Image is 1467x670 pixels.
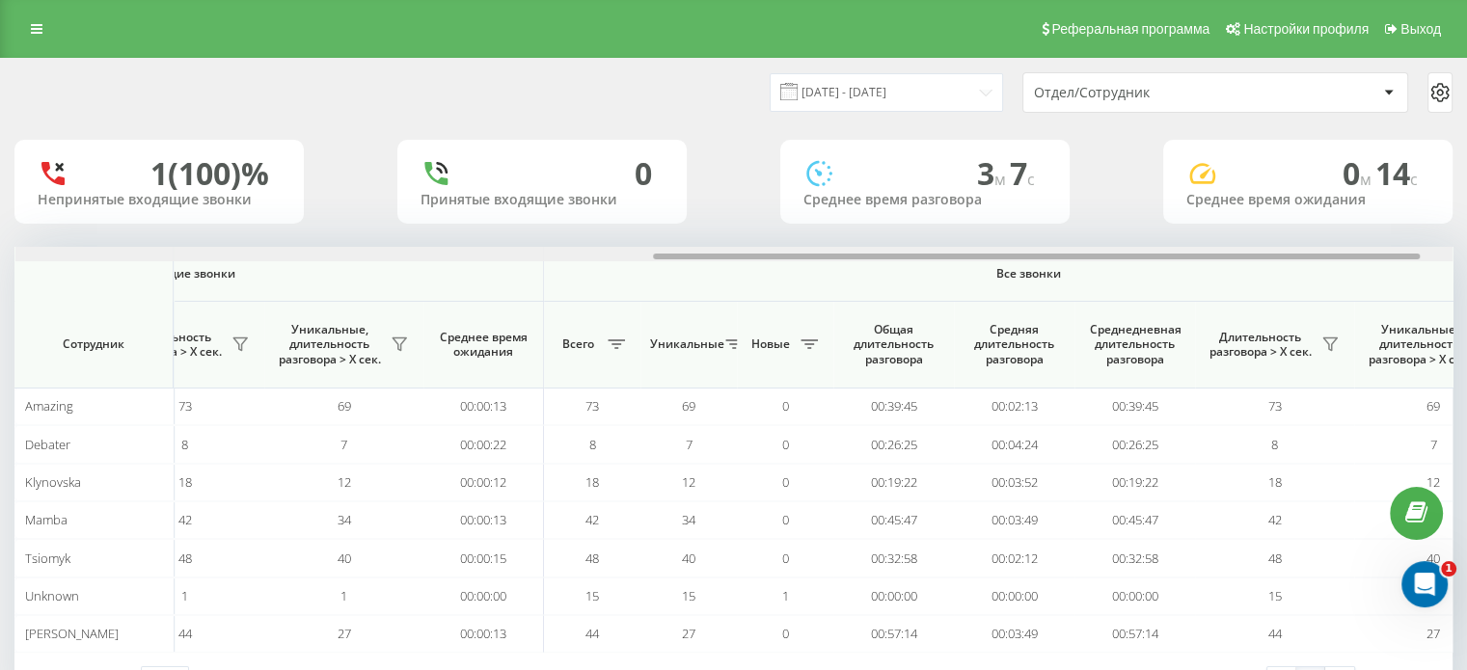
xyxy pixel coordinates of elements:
span: Новые [747,336,795,352]
span: 15 [585,587,599,604]
span: Klynovska [25,473,81,491]
span: 0 [1343,152,1375,194]
span: 0 [782,511,789,528]
span: 7 [1430,436,1437,453]
span: 15 [682,587,695,604]
td: 00:00:00 [1074,577,1195,615]
div: Среднее время ожидания [1186,192,1429,208]
span: 27 [682,625,695,642]
span: 7 [1010,152,1035,194]
div: Отдел/Сотрудник [1034,85,1264,101]
td: 00:02:13 [954,388,1074,425]
span: 73 [1268,397,1282,415]
td: 00:00:13 [423,501,544,539]
span: Общая длительность разговора [848,322,939,367]
iframe: Intercom live chat [1401,561,1448,607]
td: 00:57:14 [833,615,954,653]
td: 00:26:25 [833,425,954,463]
span: 42 [178,511,192,528]
span: 8 [1271,436,1278,453]
td: 00:19:22 [1074,464,1195,501]
span: 69 [682,397,695,415]
td: 00:00:00 [833,577,954,615]
span: 15 [1268,587,1282,604]
span: 48 [1268,549,1282,567]
span: м [1360,169,1375,190]
td: 00:00:00 [423,577,544,615]
td: 00:26:25 [1074,425,1195,463]
td: 00:00:13 [423,615,544,653]
span: Среднее время ожидания [438,330,529,360]
span: 73 [178,397,192,415]
td: 00:39:45 [833,388,954,425]
td: 00:03:49 [954,615,1074,653]
span: Среднедневная длительность разговора [1089,322,1181,367]
td: 00:00:15 [423,539,544,576]
span: 73 [585,397,599,415]
span: 40 [338,549,351,567]
span: 0 [782,549,789,567]
span: 48 [585,549,599,567]
span: Всего [554,336,602,352]
td: 00:32:58 [1074,539,1195,576]
td: 00:03:49 [954,501,1074,539]
span: Средняя длительность разговора [968,322,1060,367]
span: 18 [585,473,599,491]
span: Debater [25,436,70,453]
span: Сотрудник [31,336,156,352]
span: 0 [782,436,789,453]
span: 69 [1426,397,1440,415]
td: 00:00:22 [423,425,544,463]
span: 27 [1426,625,1440,642]
div: 0 [635,155,652,192]
span: Реферальная программа [1051,21,1209,37]
span: Настройки профиля [1243,21,1369,37]
span: 18 [1268,473,1282,491]
td: 00:57:14 [1074,615,1195,653]
span: м [994,169,1010,190]
span: Уникальные [650,336,720,352]
td: 00:39:45 [1074,388,1195,425]
td: 00:45:47 [833,501,954,539]
td: 00:04:24 [954,425,1074,463]
span: 34 [682,511,695,528]
span: 0 [782,473,789,491]
td: 00:02:12 [954,539,1074,576]
td: 00:00:13 [423,388,544,425]
span: 44 [178,625,192,642]
span: 1 [340,587,347,604]
span: 12 [1426,473,1440,491]
span: c [1410,169,1418,190]
td: 00:45:47 [1074,501,1195,539]
span: Amazing [25,397,73,415]
td: 00:00:12 [423,464,544,501]
span: 3 [977,152,1010,194]
td: 00:19:22 [833,464,954,501]
span: 44 [1268,625,1282,642]
div: Непринятые входящие звонки [38,192,281,208]
span: 48 [178,549,192,567]
span: Выход [1400,21,1441,37]
span: 1 [782,587,789,604]
span: 18 [178,473,192,491]
span: Все звонки [601,266,1455,281]
span: 7 [686,436,693,453]
span: Длительность разговора > Х сек. [1205,330,1316,360]
div: Среднее время разговора [803,192,1046,208]
span: Уникальные, длительность разговора > Х сек. [274,322,385,367]
span: 8 [589,436,596,453]
span: 42 [585,511,599,528]
span: 27 [338,625,351,642]
span: 0 [782,625,789,642]
span: 0 [782,397,789,415]
span: 44 [585,625,599,642]
span: 1 [1441,561,1456,576]
span: Unknown [25,587,79,604]
span: 12 [682,473,695,491]
span: 34 [338,511,351,528]
span: 69 [338,397,351,415]
td: 00:03:52 [954,464,1074,501]
span: 7 [340,436,347,453]
span: 14 [1375,152,1418,194]
span: Tsiomyk [25,549,70,567]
